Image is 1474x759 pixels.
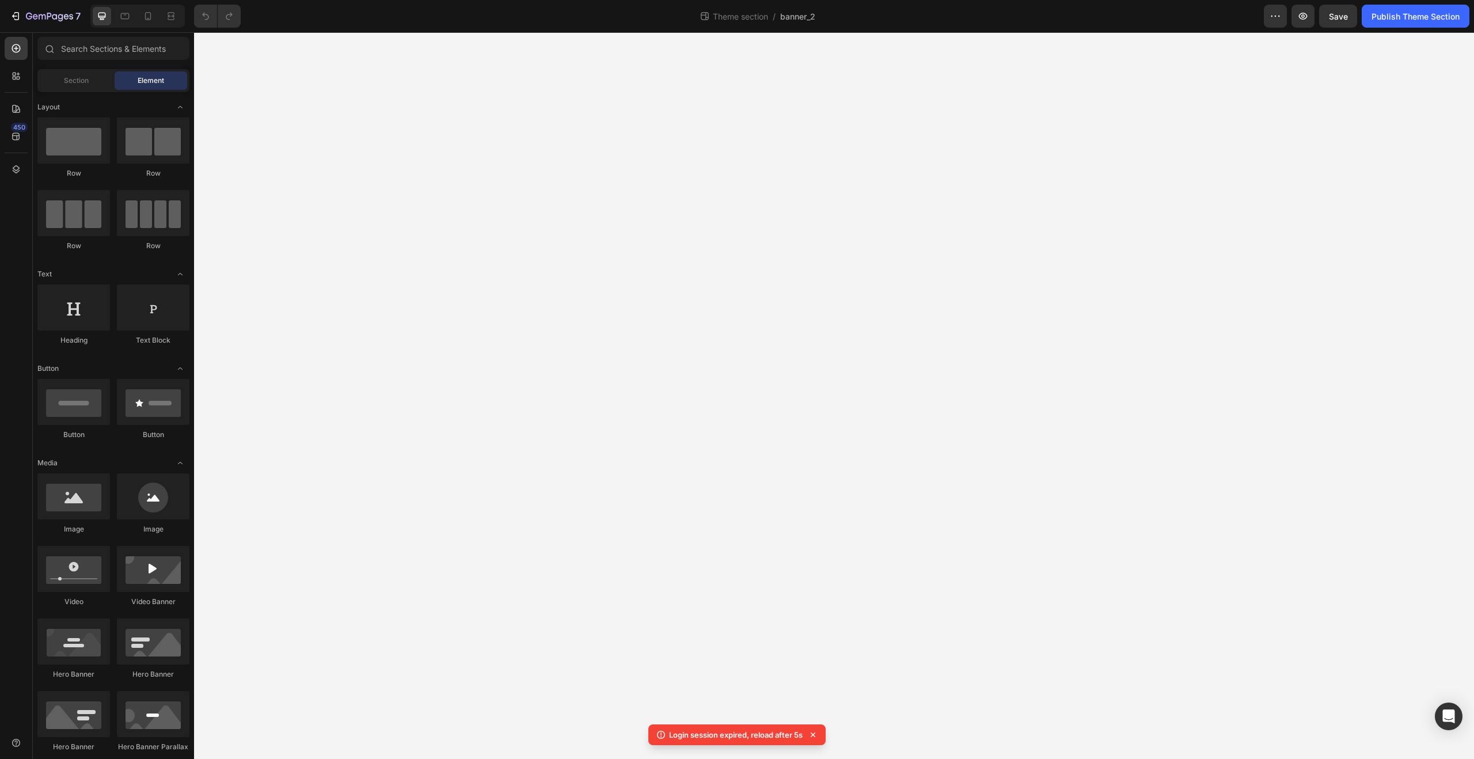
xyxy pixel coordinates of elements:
[117,597,189,607] div: Video Banner
[711,10,770,22] span: Theme section
[117,241,189,251] div: Row
[138,75,164,86] span: Element
[171,359,189,378] span: Toggle open
[780,10,815,22] span: banner_2
[171,98,189,116] span: Toggle open
[194,5,241,28] div: Undo/Redo
[1372,10,1460,22] div: Publish Theme Section
[37,742,110,752] div: Hero Banner
[1435,703,1462,730] div: Open Intercom Messenger
[117,742,189,752] div: Hero Banner Parallax
[37,37,189,60] input: Search Sections & Elements
[1319,5,1357,28] button: Save
[171,454,189,472] span: Toggle open
[75,9,81,23] p: 7
[37,458,58,468] span: Media
[37,168,110,179] div: Row
[37,363,59,374] span: Button
[5,5,86,28] button: 7
[117,524,189,534] div: Image
[194,32,1474,759] iframe: Design area
[171,265,189,283] span: Toggle open
[37,524,110,534] div: Image
[117,430,189,440] div: Button
[37,669,110,680] div: Hero Banner
[773,10,776,22] span: /
[37,430,110,440] div: Button
[37,335,110,346] div: Heading
[37,241,110,251] div: Row
[117,168,189,179] div: Row
[669,729,803,741] p: Login session expired, reload after 5s
[37,269,52,279] span: Text
[1362,5,1469,28] button: Publish Theme Section
[11,123,28,132] div: 450
[64,75,89,86] span: Section
[1329,12,1348,21] span: Save
[37,597,110,607] div: Video
[117,669,189,680] div: Hero Banner
[117,335,189,346] div: Text Block
[37,102,60,112] span: Layout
